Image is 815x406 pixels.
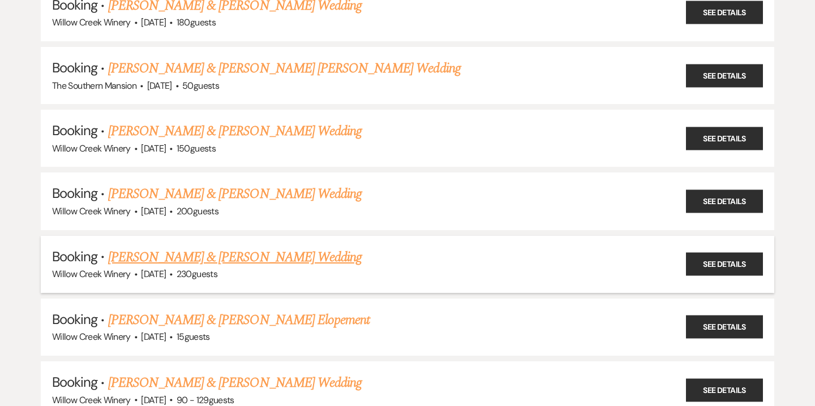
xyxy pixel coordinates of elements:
span: 15 guests [177,331,210,343]
span: 180 guests [177,16,216,28]
span: [DATE] [141,331,166,343]
span: Booking [52,310,97,328]
span: Booking [52,248,97,265]
a: See Details [686,64,763,87]
span: [DATE] [141,205,166,217]
span: 90 - 129 guests [177,394,234,406]
span: Willow Creek Winery [52,268,131,280]
span: [DATE] [147,80,172,92]
span: Willow Creek Winery [52,331,131,343]
a: [PERSON_NAME] & [PERSON_NAME] Wedding [108,373,362,393]
a: See Details [686,253,763,276]
span: Booking [52,184,97,202]
a: See Details [686,189,763,213]
span: Booking [52,373,97,391]
span: [DATE] [141,394,166,406]
a: [PERSON_NAME] & [PERSON_NAME] [PERSON_NAME] Wedding [108,58,461,79]
span: Willow Creek Winery [52,142,131,154]
a: [PERSON_NAME] & [PERSON_NAME] Wedding [108,184,362,204]
span: Willow Creek Winery [52,394,131,406]
a: [PERSON_NAME] & [PERSON_NAME] Elopement [108,310,370,330]
a: See Details [686,1,763,24]
span: [DATE] [141,16,166,28]
a: [PERSON_NAME] & [PERSON_NAME] Wedding [108,247,362,267]
a: See Details [686,127,763,150]
span: The Southern Mansion [52,80,136,92]
a: See Details [686,316,763,339]
a: See Details [686,378,763,401]
span: Willow Creek Winery [52,16,131,28]
span: Willow Creek Winery [52,205,131,217]
a: [PERSON_NAME] & [PERSON_NAME] Wedding [108,121,362,141]
span: [DATE] [141,142,166,154]
span: [DATE] [141,268,166,280]
span: Booking [52,59,97,76]
span: 200 guests [177,205,218,217]
span: 50 guests [182,80,219,92]
span: 150 guests [177,142,216,154]
span: Booking [52,122,97,139]
span: 230 guests [177,268,217,280]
